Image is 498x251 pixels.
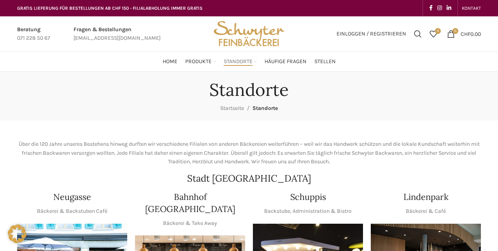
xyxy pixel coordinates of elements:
[426,26,441,42] a: 0
[253,105,278,111] span: Standorte
[211,30,287,37] a: Site logo
[406,207,446,216] p: Bäckerei & Café
[333,26,410,42] a: Einloggen / Registrieren
[135,191,245,215] h4: Bahnhof [GEOGRAPHIC_DATA]
[462,5,481,11] span: KONTAKT
[17,174,481,183] h2: Stadt [GEOGRAPHIC_DATA]
[314,54,336,69] a: Stellen
[264,207,352,216] p: Backstube, Administration & Bistro
[53,191,91,203] h4: Neugasse
[458,0,485,16] div: Secondary navigation
[426,26,441,42] div: Meine Wunschliste
[17,140,481,166] p: Über die 120 Jahre unseres Bestehens hinweg durften wir verschiedene Filialen von anderen Bäckere...
[74,25,161,43] a: Infobox link
[435,3,444,14] a: Instagram social link
[265,58,307,65] span: Häufige Fragen
[224,54,257,69] a: Standorte
[163,54,177,69] a: Home
[410,26,426,42] a: Suchen
[290,191,326,203] h4: Schuppis
[461,30,470,37] span: CHF
[443,26,485,42] a: 0 CHF0.00
[37,207,107,216] p: Bäckerei & Backstuben Café
[17,25,50,43] a: Infobox link
[314,58,336,65] span: Stellen
[265,54,307,69] a: Häufige Fragen
[435,28,441,34] span: 0
[163,219,217,228] p: Bäckerei & Take Away
[17,5,203,11] span: GRATIS LIEFERUNG FÜR BESTELLUNGEN AB CHF 150 - FILIALABHOLUNG IMMER GRATIS
[13,54,485,69] div: Main navigation
[220,105,244,111] a: Startseite
[163,58,177,65] span: Home
[209,80,289,100] h1: Standorte
[211,16,287,51] img: Bäckerei Schwyter
[403,191,449,203] h4: Lindenpark
[185,54,216,69] a: Produkte
[427,3,435,14] a: Facebook social link
[224,58,253,65] span: Standorte
[462,0,481,16] a: KONTAKT
[337,31,406,37] span: Einloggen / Registrieren
[444,3,454,14] a: Linkedin social link
[452,28,458,34] span: 0
[185,58,212,65] span: Produkte
[461,30,481,37] bdi: 0.00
